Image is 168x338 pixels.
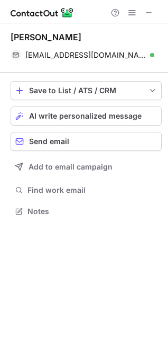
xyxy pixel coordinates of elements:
[11,106,162,126] button: AI write personalized message
[29,137,69,146] span: Send email
[27,207,157,216] span: Notes
[11,204,162,219] button: Notes
[11,157,162,176] button: Add to email campaign
[11,6,74,19] img: ContactOut v5.3.10
[11,32,81,42] div: [PERSON_NAME]
[29,86,143,95] div: Save to List / ATS / CRM
[25,50,146,60] span: [EMAIL_ADDRESS][DOMAIN_NAME]
[29,163,113,171] span: Add to email campaign
[27,185,157,195] span: Find work email
[29,112,142,120] span: AI write personalized message
[11,183,162,198] button: Find work email
[11,81,162,100] button: save-profile-one-click
[11,132,162,151] button: Send email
